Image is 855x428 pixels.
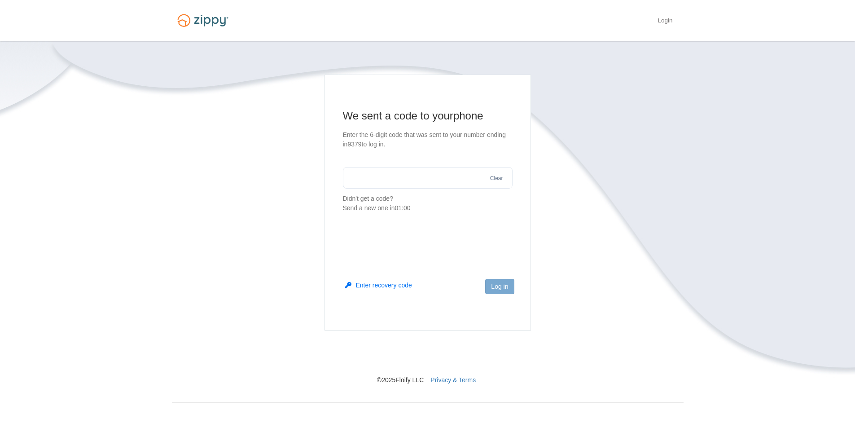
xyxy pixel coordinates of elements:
button: Clear [487,174,506,183]
img: Logo [172,10,234,31]
nav: © 2025 Floify LLC [172,331,684,384]
h1: We sent a code to your phone [343,109,513,123]
p: Enter the 6-digit code that was sent to your number ending in 9379 to log in. [343,130,513,149]
p: Didn't get a code? [343,194,513,213]
a: Privacy & Terms [430,376,476,384]
div: Send a new one in 01:00 [343,203,513,213]
button: Enter recovery code [345,281,412,290]
button: Log in [485,279,514,294]
a: Login [658,17,672,26]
